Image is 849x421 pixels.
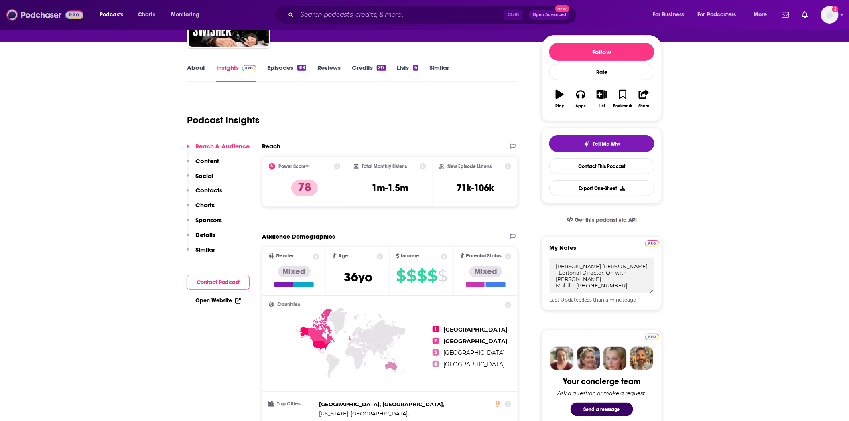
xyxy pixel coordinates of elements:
[754,9,767,20] span: More
[638,104,649,109] div: Share
[297,65,306,71] div: 319
[433,349,439,356] span: 3
[645,239,659,247] a: Pro website
[438,269,447,282] span: $
[319,400,444,409] span: ,
[549,43,654,61] button: Follow
[748,8,777,21] button: open menu
[832,6,839,12] svg: Add a profile image
[571,403,633,416] button: Send a message
[413,65,418,71] div: 6
[291,180,318,196] p: 78
[433,326,439,332] span: 1
[504,10,523,20] span: Ctrl K
[372,182,408,194] h3: 1m-1.5m
[549,258,654,293] textarea: [PERSON_NAME] [PERSON_NAME] • Editorial Director, On with [PERSON_NAME] Mobile: [PHONE_NUMBER] [P...
[94,8,134,21] button: open menu
[277,302,300,307] span: Countries
[195,297,241,304] a: Open Website
[216,64,256,82] a: InsightsPodchaser Pro
[549,64,654,80] div: Rate
[100,9,123,20] span: Podcasts
[466,253,502,259] span: Parental Status
[187,114,260,126] h1: Podcast Insights
[262,233,335,240] h2: Audience Demographics
[133,8,160,21] a: Charts
[557,390,646,396] div: Ask a question or make a request.
[187,64,205,82] a: About
[612,85,633,113] button: Bookmark
[195,201,215,209] p: Charts
[591,85,612,113] button: List
[6,7,83,22] img: Podchaser - Follow, Share and Rate Podcasts
[187,172,213,187] button: Social
[469,266,502,277] div: Mixed
[647,8,695,21] button: open menu
[645,334,659,340] img: Podchaser Pro
[563,376,641,387] div: Your concierge team
[428,269,437,282] span: $
[187,216,222,231] button: Sponsors
[821,6,839,24] img: User Profile
[429,64,449,82] a: Similar
[556,104,564,109] div: Play
[613,104,632,109] div: Bookmark
[401,253,420,259] span: Income
[583,141,590,147] img: tell me why sparkle
[799,8,811,22] a: Show notifications dropdown
[583,297,627,303] span: less than a minute
[444,338,508,345] span: [GEOGRAPHIC_DATA]
[338,253,348,259] span: Age
[195,231,215,239] p: Details
[549,297,636,303] span: Last Updated: ago
[319,401,443,407] span: [GEOGRAPHIC_DATA], [GEOGRAPHIC_DATA]
[165,8,210,21] button: open menu
[444,349,505,356] span: [GEOGRAPHIC_DATA]
[549,135,654,152] button: tell me why sparkleTell Me Why
[457,182,494,194] h3: 71k-106k
[575,217,637,223] span: Get this podcast via API
[242,65,256,71] img: Podchaser Pro
[276,253,294,259] span: Gender
[577,347,600,370] img: Barbara Profile
[297,8,504,21] input: Search podcasts, credits, & more...
[599,104,605,109] div: List
[377,65,386,71] div: 217
[634,85,654,113] button: Share
[645,240,659,247] img: Podchaser Pro
[560,210,644,230] a: Get this podcast via API
[397,64,418,82] a: Lists6
[187,231,215,246] button: Details
[195,246,215,253] p: Similar
[362,164,407,169] h2: Total Monthly Listens
[821,6,839,24] span: Logged in as hmill
[603,347,627,370] img: Jules Profile
[195,142,250,150] p: Reach & Audience
[529,10,570,20] button: Open AdvancedNew
[282,6,584,24] div: Search podcasts, credits, & more...
[269,401,316,407] h3: Top Cities
[444,326,508,333] span: [GEOGRAPHIC_DATA]
[447,164,492,169] h2: New Episode Listens
[187,201,215,216] button: Charts
[187,157,219,172] button: Content
[433,361,439,367] span: 4
[195,172,213,180] p: Social
[187,246,215,261] button: Similar
[195,157,219,165] p: Content
[278,266,311,277] div: Mixed
[630,347,653,370] img: Jon Profile
[549,180,654,196] button: Export One-Sheet
[593,141,621,147] span: Tell Me Why
[319,409,409,418] span: ,
[533,13,566,17] span: Open Advanced
[317,64,341,82] a: Reviews
[779,8,792,22] a: Show notifications dropdown
[576,104,586,109] div: Apps
[262,142,280,150] h2: Reach
[171,9,199,20] span: Monitoring
[344,269,372,285] span: 36 yo
[698,9,736,20] span: For Podcasters
[187,142,250,157] button: Reach & Audience
[407,269,416,282] span: $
